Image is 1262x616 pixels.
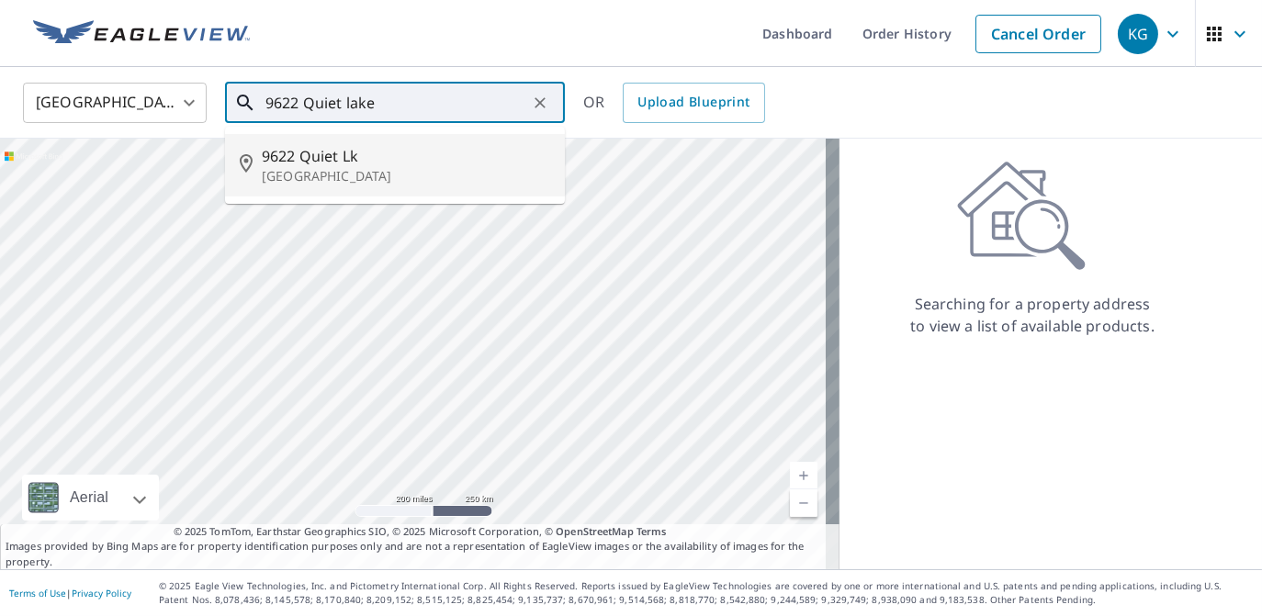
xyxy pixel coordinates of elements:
a: Current Level 5, Zoom Out [790,489,817,517]
input: Search by address or latitude-longitude [265,77,527,129]
button: Clear [527,90,553,116]
div: [GEOGRAPHIC_DATA] [23,77,207,129]
a: Current Level 5, Zoom In [790,462,817,489]
p: © 2025 Eagle View Technologies, Inc. and Pictometry International Corp. All Rights Reserved. Repo... [159,579,1253,607]
a: Terms of Use [9,587,66,599]
span: Upload Blueprint [637,91,749,114]
div: Aerial [64,475,114,521]
span: © 2025 TomTom, Earthstar Geographics SIO, © 2025 Microsoft Corporation, © [174,524,667,540]
p: Searching for a property address to view a list of available products. [909,293,1155,337]
div: Aerial [22,475,159,521]
span: 9622 Quiet Lk [262,145,550,167]
a: OpenStreetMap [556,524,633,538]
p: | [9,588,131,599]
a: Privacy Policy [72,587,131,599]
div: OR [583,83,765,123]
a: Upload Blueprint [623,83,764,123]
div: KG [1118,14,1158,54]
a: Terms [637,524,667,538]
p: [GEOGRAPHIC_DATA] [262,167,550,185]
img: EV Logo [33,20,250,48]
a: Cancel Order [975,15,1101,53]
